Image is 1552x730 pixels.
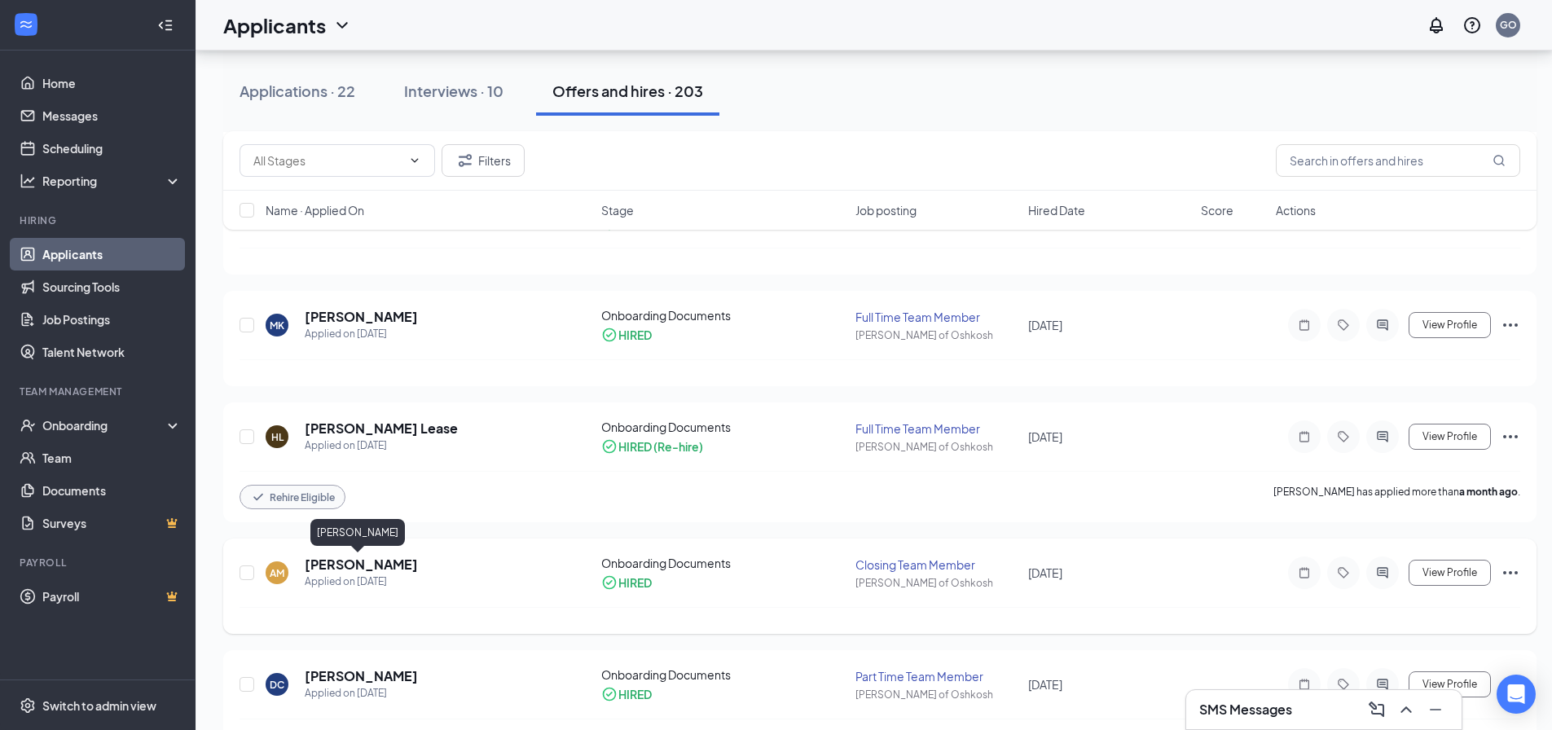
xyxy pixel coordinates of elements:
span: View Profile [1422,679,1477,690]
h5: [PERSON_NAME] [305,308,418,326]
span: Rehire Eligible [270,490,335,504]
b: a month ago [1459,486,1518,498]
span: [DATE] [1028,318,1062,332]
div: Full Time Team Member [855,420,1018,437]
div: [PERSON_NAME] of Oshkosh [855,688,1018,701]
div: Closing Team Member [855,556,1018,573]
svg: Notifications [1427,15,1446,35]
svg: Note [1295,319,1314,332]
div: Offers and hires · 203 [552,81,703,101]
a: Job Postings [42,303,182,336]
span: View Profile [1422,319,1477,331]
span: [DATE] [1028,565,1062,580]
div: HIRED [618,574,652,591]
h5: [PERSON_NAME] [305,667,418,685]
a: SurveysCrown [42,507,182,539]
h5: [PERSON_NAME] Lease [305,420,458,438]
h3: SMS Messages [1199,701,1292,719]
button: Filter Filters [442,144,525,177]
div: Onboarding [42,417,168,433]
div: HIRED [618,327,652,343]
svg: CheckmarkCircle [601,574,618,591]
svg: CheckmarkCircle [601,438,618,455]
svg: CheckmarkCircle [601,327,618,343]
input: Search in offers and hires [1276,144,1520,177]
div: Reporting [42,173,182,189]
svg: Note [1295,430,1314,443]
div: [PERSON_NAME] of Oshkosh [855,576,1018,590]
div: Onboarding Documents [601,307,846,323]
svg: Ellipses [1501,315,1520,335]
div: Part Time Team Member [855,668,1018,684]
div: [PERSON_NAME] of Oshkosh [855,440,1018,454]
h1: Applicants [223,11,326,39]
div: Onboarding Documents [601,419,846,435]
div: GO [1500,18,1517,32]
div: Applied on [DATE] [305,685,418,701]
div: [PERSON_NAME] [310,519,405,546]
svg: Minimize [1426,700,1445,719]
svg: ComposeMessage [1367,700,1387,719]
div: Applied on [DATE] [305,438,458,454]
svg: Tag [1334,678,1353,691]
span: Name · Applied On [266,202,364,218]
svg: ActiveChat [1373,678,1392,691]
div: Onboarding Documents [601,555,846,571]
div: HIRED [618,686,652,702]
a: Applicants [42,238,182,270]
svg: ChevronDown [408,154,421,167]
div: Switch to admin view [42,697,156,714]
div: Applications · 22 [240,81,355,101]
svg: Ellipses [1501,427,1520,446]
svg: Tag [1334,319,1353,332]
button: View Profile [1409,560,1491,586]
div: Team Management [20,385,178,398]
span: View Profile [1422,431,1477,442]
div: Hiring [20,213,178,227]
div: DC [270,678,284,692]
div: Payroll [20,556,178,569]
svg: ActiveChat [1373,566,1392,579]
svg: MagnifyingGlass [1493,154,1506,167]
button: View Profile [1409,312,1491,338]
a: PayrollCrown [42,580,182,613]
button: Minimize [1422,697,1449,723]
div: MK [270,319,284,332]
svg: WorkstreamLogo [18,16,34,33]
a: Home [42,67,182,99]
svg: ChevronDown [332,15,352,35]
svg: Tag [1334,430,1353,443]
span: Actions [1276,202,1316,218]
svg: ChevronUp [1396,700,1416,719]
span: Stage [601,202,634,218]
button: View Profile [1409,671,1491,697]
span: View Profile [1422,567,1477,578]
a: Sourcing Tools [42,270,182,303]
div: Interviews · 10 [404,81,503,101]
button: ChevronUp [1393,697,1419,723]
span: [DATE] [1028,677,1062,692]
a: Messages [42,99,182,132]
svg: ActiveChat [1373,430,1392,443]
button: View Profile [1409,424,1491,450]
a: Documents [42,474,182,507]
h5: [PERSON_NAME] [305,556,418,574]
span: Hired Date [1028,202,1085,218]
div: Open Intercom Messenger [1497,675,1536,714]
div: Onboarding Documents [601,666,846,683]
svg: Note [1295,566,1314,579]
p: [PERSON_NAME] has applied more than . [1273,485,1520,509]
svg: ActiveChat [1373,319,1392,332]
a: Scheduling [42,132,182,165]
svg: Ellipses [1501,563,1520,583]
span: [DATE] [1028,429,1062,444]
div: [PERSON_NAME] of Oshkosh [855,328,1018,342]
div: Full Time Team Member [855,309,1018,325]
div: HIRED (Re-hire) [618,438,703,455]
svg: Collapse [157,17,174,33]
svg: Note [1295,678,1314,691]
svg: Settings [20,697,36,714]
svg: Analysis [20,173,36,189]
div: Applied on [DATE] [305,574,418,590]
svg: Filter [455,151,475,170]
